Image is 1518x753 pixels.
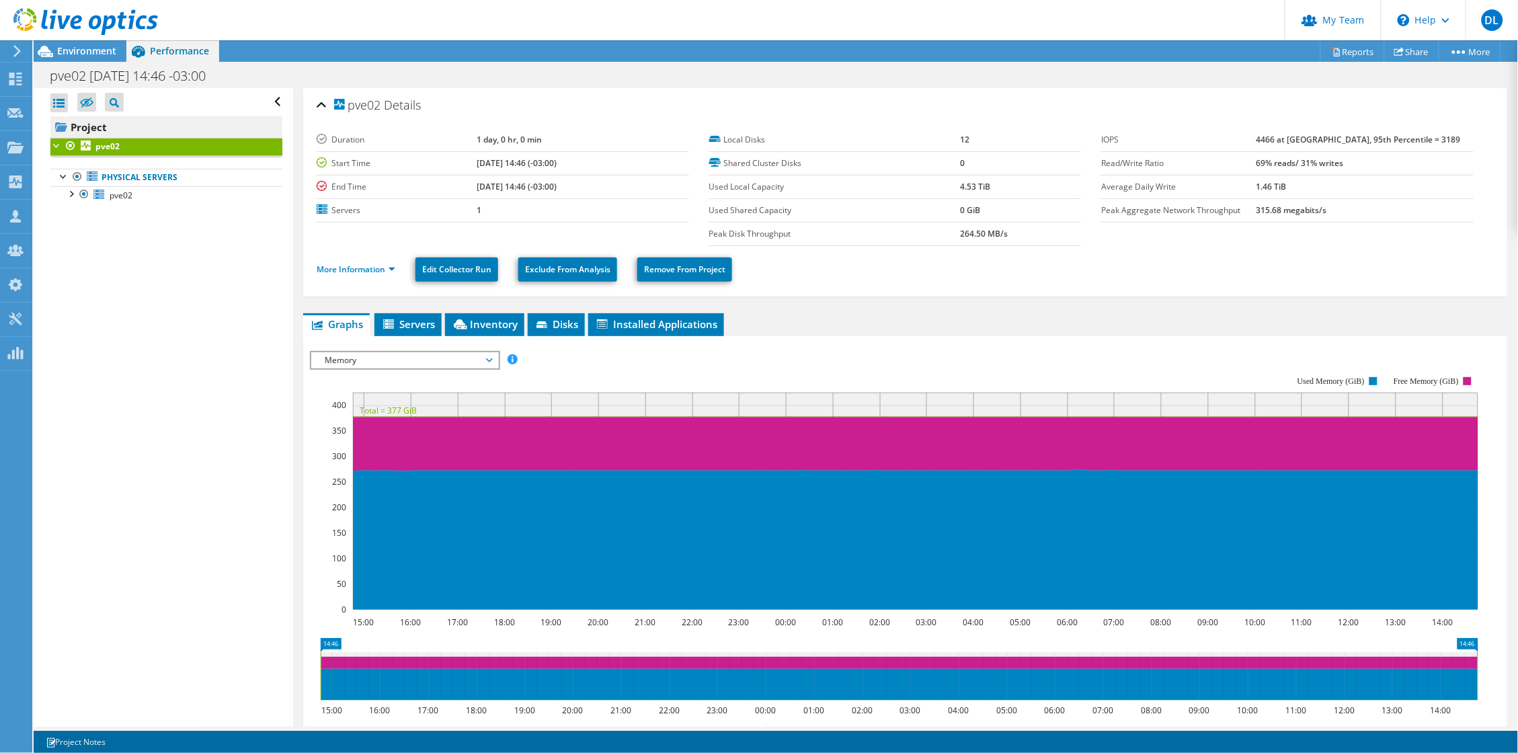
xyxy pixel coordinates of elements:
text: 03:00 [916,617,937,628]
text: 04:00 [963,617,984,628]
text: 23:00 [729,617,750,628]
text: 07:00 [1104,617,1125,628]
a: More [1439,41,1501,62]
text: 01:00 [804,705,825,716]
text: 11:00 [1291,617,1312,628]
label: Read/Write Ratio [1101,157,1256,170]
text: 350 [332,425,346,436]
text: 10:00 [1245,617,1266,628]
text: 300 [332,450,346,462]
span: pve02 [110,190,132,201]
b: 4466 at [GEOGRAPHIC_DATA], 95th Percentile = 3189 [1256,134,1461,145]
a: Project [50,116,282,138]
span: Graphs [310,317,363,331]
text: 10:00 [1238,705,1259,716]
text: 02:00 [870,617,891,628]
a: Exclude From Analysis [518,257,617,282]
text: 07:00 [1093,705,1114,716]
b: [DATE] 14:46 (-03:00) [477,157,557,169]
label: IOPS [1101,133,1256,147]
a: Physical Servers [50,169,282,186]
a: pve02 [50,138,282,155]
span: pve02 [334,99,381,112]
a: Remove From Project [637,257,732,282]
text: Total = 377 GiB [360,405,417,416]
text: 21:00 [611,705,632,716]
text: 05:00 [997,705,1018,716]
b: 0 GiB [961,204,981,216]
a: Share [1384,41,1439,62]
span: Installed Applications [595,317,717,331]
span: Performance [150,44,209,57]
text: 14:00 [1431,705,1451,716]
b: 1 [477,204,482,216]
text: 18:00 [467,705,487,716]
text: 12:00 [1334,705,1355,716]
text: 17:00 [418,705,439,716]
text: 19:00 [541,617,562,628]
label: Shared Cluster Disks [709,157,961,170]
b: [DATE] 14:46 (-03:00) [477,181,557,192]
text: 400 [332,399,346,411]
b: 1 day, 0 hr, 0 min [477,134,543,145]
span: Memory [318,352,491,368]
span: Details [384,97,421,113]
text: 14:00 [1433,617,1453,628]
label: Peak Disk Throughput [709,227,961,241]
text: 150 [332,527,346,539]
text: 06:00 [1045,705,1066,716]
label: Peak Aggregate Network Throughput [1101,204,1256,217]
label: Servers [317,204,477,217]
text: 250 [332,476,346,487]
text: 17:00 [448,617,469,628]
text: 23:00 [707,705,728,716]
b: 264.50 MB/s [961,228,1008,239]
text: Used Memory (GiB) [1297,377,1365,386]
text: 06:00 [1057,617,1078,628]
label: Duration [317,133,477,147]
text: 18:00 [495,617,516,628]
label: Used Shared Capacity [709,204,961,217]
text: 20:00 [563,705,584,716]
text: 0 [342,604,346,615]
a: More Information [317,264,395,275]
text: 08:00 [1151,617,1172,628]
a: Project Notes [36,734,115,750]
text: 08:00 [1142,705,1162,716]
text: 09:00 [1189,705,1210,716]
a: Reports [1320,41,1385,62]
text: 16:00 [370,705,391,716]
text: 00:00 [756,705,776,716]
text: 04:00 [949,705,969,716]
text: 03:00 [900,705,921,716]
text: Free Memory (GiB) [1394,377,1460,386]
text: 19:00 [515,705,536,716]
text: 01:00 [823,617,844,628]
label: Start Time [317,157,477,170]
text: 00:00 [776,617,797,628]
text: 15:00 [354,617,374,628]
text: 11:00 [1286,705,1307,716]
label: Used Local Capacity [709,180,961,194]
text: 12:00 [1339,617,1359,628]
b: 315.68 megabits/s [1256,204,1327,216]
a: pve02 [50,186,282,204]
svg: \n [1398,14,1410,26]
b: 4.53 TiB [961,181,991,192]
text: 22:00 [682,617,703,628]
label: Local Disks [709,133,961,147]
b: pve02 [95,141,120,152]
label: End Time [317,180,477,194]
b: 1.46 TiB [1256,181,1287,192]
b: 69% reads/ 31% writes [1256,157,1344,169]
text: 13:00 [1386,617,1406,628]
label: Average Daily Write [1101,180,1256,194]
text: 22:00 [660,705,680,716]
text: 15:00 [322,705,343,716]
text: 50 [337,578,346,590]
text: 05:00 [1010,617,1031,628]
text: 21:00 [635,617,656,628]
span: Inventory [452,317,518,331]
text: 13:00 [1382,705,1403,716]
b: 12 [961,134,970,145]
